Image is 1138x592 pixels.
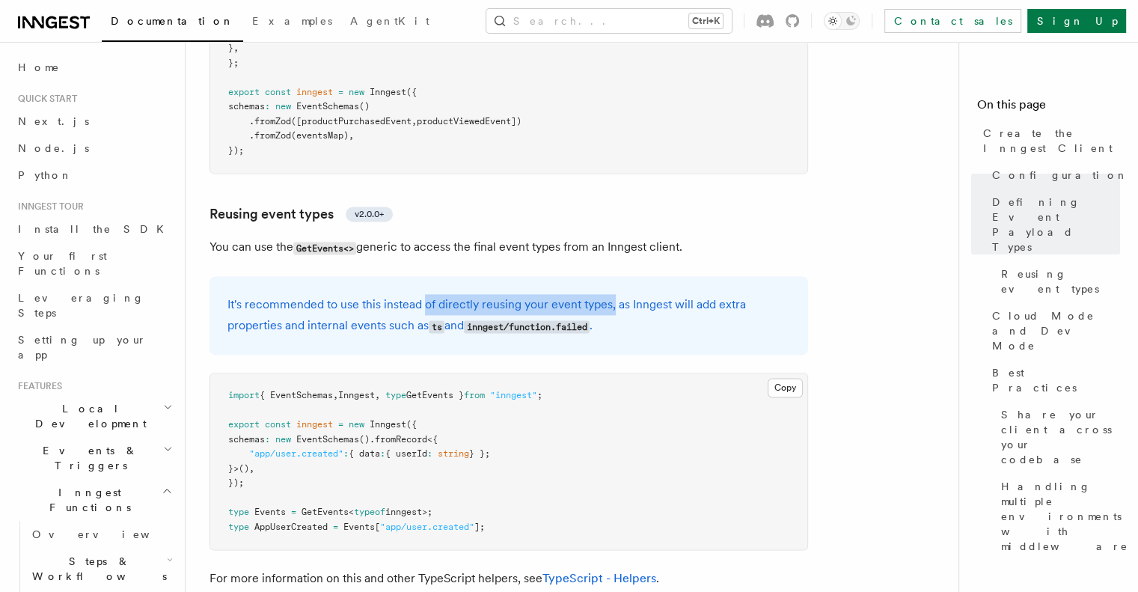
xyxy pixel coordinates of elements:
button: Events & Triggers [12,437,176,479]
span: <{ [427,434,438,445]
button: Toggle dark mode [824,12,860,30]
span: typeof [354,507,385,517]
span: Home [18,60,60,75]
p: For more information on this and other TypeScript helpers, see . [209,568,808,589]
a: Setting up your app [12,326,176,368]
span: : [265,101,270,112]
span: from [464,390,485,400]
span: }; [228,58,239,68]
span: Handling multiple environments with middleware [1001,479,1128,554]
a: Share your client across your codebase [995,401,1120,473]
a: Node.js [12,135,176,162]
span: new [349,419,364,430]
span: (eventsMap) [291,130,349,141]
span: string [438,448,469,459]
span: Inngest Functions [12,485,162,515]
span: new [275,434,291,445]
span: , [375,390,380,400]
span: Inngest [338,390,375,400]
span: export [228,87,260,97]
span: Best Practices [992,365,1120,395]
span: Defining Event Payload Types [992,195,1120,254]
span: Inngest [370,87,406,97]
span: const [265,87,291,97]
span: } }; [469,448,490,459]
span: ([productPurchasedEvent [291,116,412,126]
span: "app/user.created" [249,448,343,459]
span: { userId [385,448,427,459]
span: Share your client across your codebase [1001,407,1120,467]
span: .fromRecord [370,434,427,445]
span: Documentation [111,15,234,27]
button: Steps & Workflows [26,548,176,590]
button: Local Development [12,395,176,437]
a: Leveraging Steps [12,284,176,326]
span: type [228,522,249,532]
h4: On this page [977,96,1120,120]
span: new [275,101,291,112]
a: Install the SDK [12,216,176,242]
a: Your first Functions [12,242,176,284]
span: import [228,390,260,400]
code: ts [429,320,444,333]
p: You can use the generic to access the final event types from an Inngest client. [209,237,808,258]
span: , [349,130,354,141]
a: Sign Up [1027,9,1126,33]
span: GetEvents [302,507,349,517]
span: = [338,87,343,97]
a: Overview [26,521,176,548]
span: : [265,434,270,445]
span: inngest [296,419,333,430]
button: Copy [768,378,803,397]
p: It's recommended to use this instead of directly reusing your event types, as Inngest will add ex... [227,294,790,337]
span: : [380,448,385,459]
span: .fromZod [249,116,291,126]
span: Create the Inngest Client [983,126,1120,156]
a: Create the Inngest Client [977,120,1120,162]
span: Python [18,169,73,181]
span: productViewedEvent]) [417,116,521,126]
span: = [338,419,343,430]
span: , [333,390,338,400]
span: type [385,390,406,400]
a: Cloud Mode and Dev Mode [986,302,1120,359]
a: Reusing event typesv2.0.0+ [209,204,393,225]
a: TypeScript - Helpers [542,571,656,585]
span: schemas [228,101,265,112]
span: ({ [406,419,417,430]
a: Documentation [102,4,243,42]
span: const [265,419,291,430]
button: Search...Ctrl+K [486,9,732,33]
button: Inngest Functions [12,479,176,521]
span: Inngest [370,419,406,430]
span: Inngest tour [12,201,84,213]
a: Best Practices [986,359,1120,401]
span: AgentKit [350,15,429,27]
span: schemas [228,434,265,445]
a: Python [12,162,176,189]
span: Setting up your app [18,334,147,361]
span: Overview [32,528,186,540]
span: Node.js [18,142,89,154]
span: < [349,507,354,517]
code: inngest/function.failed [464,320,590,333]
span: Configuration [992,168,1128,183]
a: Home [12,54,176,81]
span: Steps & Workflows [26,554,167,584]
a: Defining Event Payload Types [986,189,1120,260]
span: ]; [474,522,485,532]
span: : [343,448,349,459]
span: inngest [296,87,333,97]
span: , [249,463,254,474]
span: "inngest" [490,390,537,400]
span: Events [343,522,375,532]
span: Install the SDK [18,223,173,235]
span: , [412,116,417,126]
span: Your first Functions [18,250,107,277]
span: = [291,507,296,517]
span: [ [375,522,380,532]
span: EventSchemas [296,101,359,112]
span: Reusing event types [1001,266,1120,296]
a: Reusing event types [995,260,1120,302]
span: inngest>; [385,507,432,517]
